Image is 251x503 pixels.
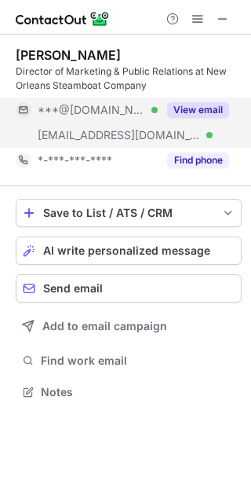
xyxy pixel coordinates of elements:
img: ContactOut v5.3.10 [16,9,110,28]
span: AI write personalized message [43,244,210,257]
button: Reveal Button [167,152,229,168]
button: Reveal Button [167,102,229,118]
button: Send email [16,274,242,303]
span: Notes [41,385,235,399]
button: save-profile-one-click [16,199,242,227]
div: Director of Marketing & Public Relations at New Orleans Steamboat Company [16,64,242,93]
button: AI write personalized message [16,237,242,265]
span: [EMAIL_ADDRESS][DOMAIN_NAME] [38,128,201,142]
div: [PERSON_NAME] [16,47,121,63]
span: ***@[DOMAIN_NAME] [38,103,146,117]
button: Find work email [16,350,242,372]
span: Send email [43,282,103,295]
div: Save to List / ATS / CRM [43,207,214,219]
button: Add to email campaign [16,312,242,340]
span: Find work email [41,354,235,368]
span: Add to email campaign [42,320,167,332]
button: Notes [16,381,242,403]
